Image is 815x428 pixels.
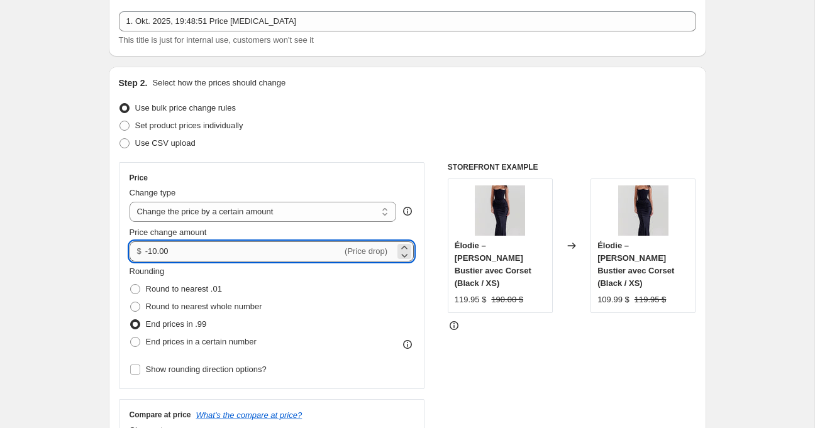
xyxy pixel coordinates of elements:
[455,294,487,306] div: 119.95 $
[130,188,176,197] span: Change type
[130,410,191,420] h3: Compare at price
[196,410,302,420] button: What's the compare at price?
[618,185,668,236] img: image-2025-04-07T142705.474_80x.jpg
[635,294,667,306] strike: 119.95 $
[455,241,531,288] span: Élodie – [PERSON_NAME] Bustier avec Corset (Black / XS)
[146,284,222,294] span: Round to nearest .01
[597,241,674,288] span: Élodie – [PERSON_NAME] Bustier avec Corset (Black / XS)
[135,121,243,130] span: Set product prices individually
[135,138,196,148] span: Use CSV upload
[475,185,525,236] img: image-2025-04-07T142705.474_80x.jpg
[135,103,236,112] span: Use bulk price change rules
[146,302,262,311] span: Round to nearest whole number
[152,77,286,89] p: Select how the prices should change
[119,35,314,45] span: This title is just for internal use, customers won't see it
[137,246,141,256] span: $
[401,205,414,217] div: help
[597,294,629,306] div: 109.99 $
[146,319,207,329] span: End prices in .99
[146,365,267,374] span: Show rounding direction options?
[145,241,342,261] input: -10.00
[345,246,387,256] span: (Price drop)
[130,228,207,237] span: Price change amount
[119,77,148,89] h2: Step 2.
[448,162,696,172] h6: STOREFRONT EXAMPLE
[130,173,148,183] h3: Price
[130,266,165,276] span: Rounding
[146,337,257,346] span: End prices in a certain number
[491,294,523,306] strike: 190.00 $
[119,11,696,31] input: 30% off holiday sale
